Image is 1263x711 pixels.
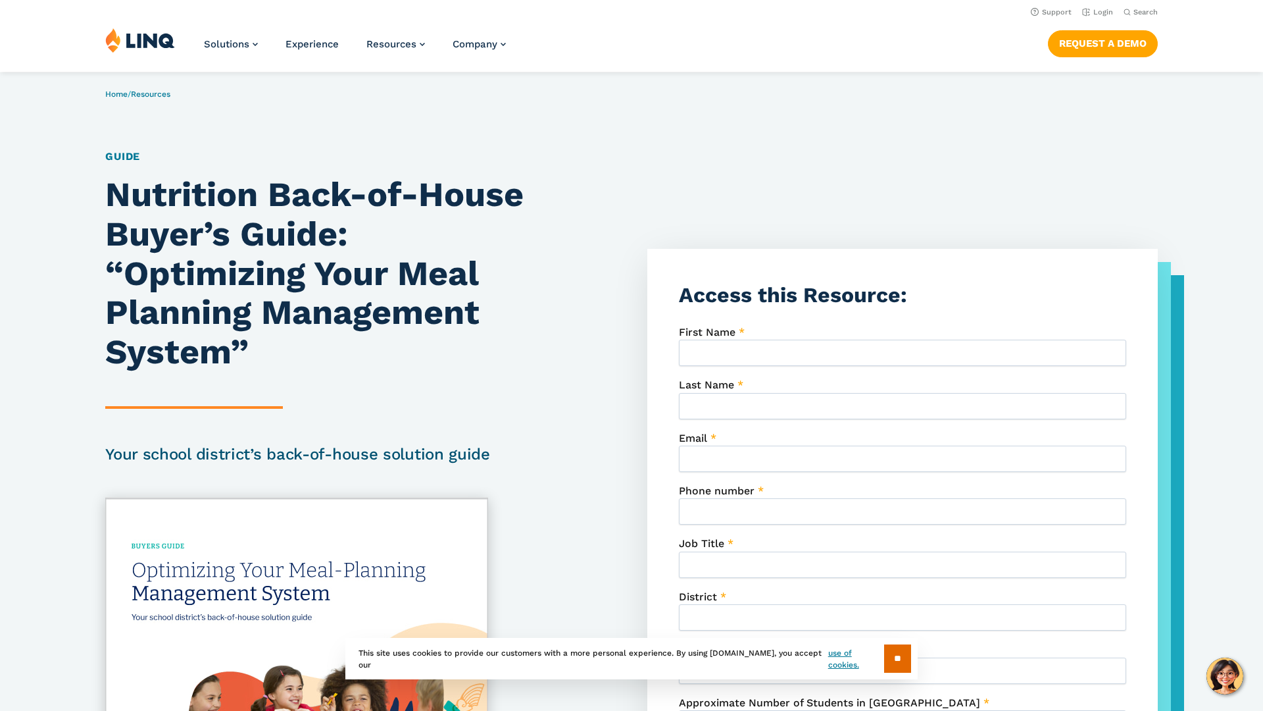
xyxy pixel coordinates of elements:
[105,90,128,99] a: Home
[366,38,425,50] a: Resources
[105,90,170,99] span: /
[1031,8,1072,16] a: Support
[1206,658,1243,695] button: Hello, have a question? Let’s chat.
[1048,30,1158,57] a: Request a Demo
[453,38,497,50] span: Company
[105,28,175,53] img: LINQ | K‑12 Software
[366,38,416,50] span: Resources
[1133,8,1158,16] span: Search
[453,38,506,50] a: Company
[679,591,717,603] span: District
[679,432,707,444] span: Email
[679,326,735,338] span: First Name
[131,90,170,99] a: Resources
[1124,7,1158,17] button: Open Search Bar
[679,379,734,391] span: Last Name
[1082,8,1113,16] a: Login
[204,38,249,50] span: Solutions
[679,485,755,497] span: Phone number
[204,28,506,71] nav: Primary Navigation
[828,647,884,671] a: use of cookies.
[105,443,526,465] h2: Your school district’s back-of-house solution guide
[345,638,918,679] div: This site uses cookies to provide our customers with a more personal experience. By using [DOMAIN...
[105,150,140,163] a: Guide
[1048,28,1158,57] nav: Button Navigation
[679,697,980,709] span: Approximate Number of Students in [GEOGRAPHIC_DATA]
[105,175,526,372] h1: Nutrition Back-of-House Buyer’s Guide: “Optimizing Your Meal Planning Management System”
[285,38,339,50] a: Experience
[679,537,724,550] span: Job Title
[679,280,1126,310] h3: Access this Resource:
[204,38,258,50] a: Solutions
